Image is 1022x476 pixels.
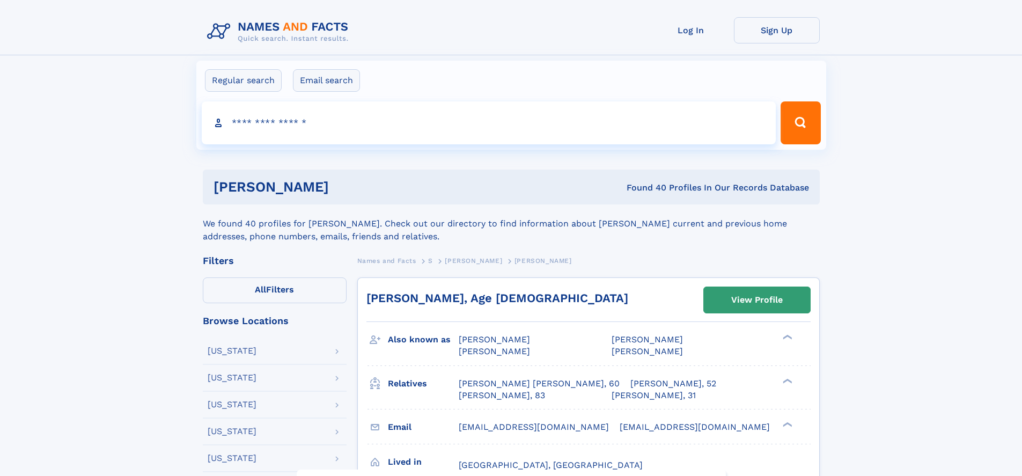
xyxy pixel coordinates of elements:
label: Email search [293,69,360,92]
div: ❯ [780,377,793,384]
a: [PERSON_NAME], 31 [612,390,696,401]
h3: Lived in [388,453,459,471]
label: Filters [203,277,347,303]
span: [PERSON_NAME] [459,346,530,356]
a: [PERSON_NAME], Age [DEMOGRAPHIC_DATA] [366,291,628,305]
span: [PERSON_NAME] [612,334,683,345]
div: We found 40 profiles for [PERSON_NAME]. Check out our directory to find information about [PERSON... [203,204,820,243]
input: search input [202,101,776,144]
div: Browse Locations [203,316,347,326]
a: [PERSON_NAME], 83 [459,390,545,401]
span: [EMAIL_ADDRESS][DOMAIN_NAME] [459,422,609,432]
span: [PERSON_NAME] [459,334,530,345]
div: Found 40 Profiles In Our Records Database [477,182,809,194]
h1: [PERSON_NAME] [214,180,478,194]
a: [PERSON_NAME] [445,254,502,267]
span: S [428,257,433,265]
h3: Relatives [388,375,459,393]
div: ❯ [780,334,793,341]
button: Search Button [781,101,820,144]
a: Log In [648,17,734,43]
div: [US_STATE] [208,374,256,382]
div: [US_STATE] [208,427,256,436]
div: [US_STATE] [208,454,256,463]
h3: Also known as [388,331,459,349]
a: Sign Up [734,17,820,43]
h3: Email [388,418,459,436]
span: All [255,284,266,295]
span: [PERSON_NAME] [445,257,502,265]
div: Filters [203,256,347,266]
a: View Profile [704,287,810,313]
a: [PERSON_NAME], 52 [630,378,716,390]
img: Logo Names and Facts [203,17,357,46]
span: [PERSON_NAME] [612,346,683,356]
label: Regular search [205,69,282,92]
a: [PERSON_NAME] [PERSON_NAME], 60 [459,378,620,390]
div: ❯ [780,421,793,428]
div: [US_STATE] [208,400,256,409]
a: Names and Facts [357,254,416,267]
a: S [428,254,433,267]
div: [US_STATE] [208,347,256,355]
span: [GEOGRAPHIC_DATA], [GEOGRAPHIC_DATA] [459,460,643,470]
div: View Profile [731,288,783,312]
span: [EMAIL_ADDRESS][DOMAIN_NAME] [620,422,770,432]
span: [PERSON_NAME] [514,257,572,265]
